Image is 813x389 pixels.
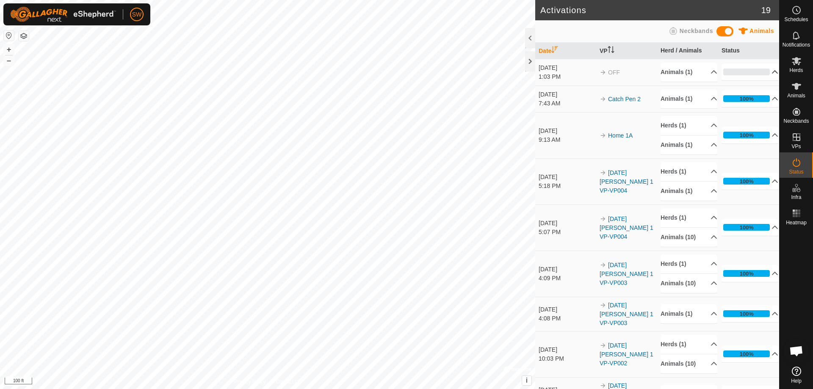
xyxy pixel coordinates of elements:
[608,96,641,102] a: Catch Pen 2
[661,354,717,373] p-accordion-header: Animals (10)
[657,43,718,59] th: Herd / Animals
[600,342,606,349] img: arrow
[535,43,596,59] th: Date
[4,44,14,55] button: +
[789,169,803,174] span: Status
[780,363,813,387] a: Help
[661,162,717,181] p-accordion-header: Herds (1)
[539,354,595,363] div: 10:03 PM
[10,7,116,22] img: Gallagher Logo
[600,215,653,240] a: [DATE] [PERSON_NAME] 1 VP-VP004
[539,90,595,99] div: [DATE]
[276,378,301,386] a: Contact Us
[539,274,595,283] div: 4:09 PM
[539,265,595,274] div: [DATE]
[600,96,606,102] img: arrow
[761,4,771,17] span: 19
[661,228,717,247] p-accordion-header: Animals (10)
[661,63,717,82] p-accordion-header: Animals (1)
[791,144,801,149] span: VPs
[786,220,807,225] span: Heatmap
[539,345,595,354] div: [DATE]
[661,335,717,354] p-accordion-header: Herds (1)
[749,28,774,34] span: Animals
[539,63,595,72] div: [DATE]
[783,119,809,124] span: Neckbands
[723,95,770,102] div: 100%
[600,262,606,268] img: arrow
[723,132,770,138] div: 100%
[600,342,653,367] a: [DATE] [PERSON_NAME] 1 VP-VP002
[789,68,803,73] span: Herds
[740,177,754,185] div: 100%
[722,173,778,190] p-accordion-header: 100%
[600,382,606,389] img: arrow
[722,127,778,143] p-accordion-header: 100%
[539,314,595,323] div: 4:08 PM
[539,135,595,144] div: 9:13 AM
[723,224,770,231] div: 100%
[723,350,770,357] div: 100%
[608,47,614,54] p-sorticon: Activate to sort
[722,305,778,322] p-accordion-header: 100%
[661,135,717,154] p-accordion-header: Animals (1)
[740,310,754,318] div: 100%
[722,219,778,236] p-accordion-header: 100%
[722,63,778,80] p-accordion-header: 0%
[539,228,595,237] div: 5:07 PM
[723,270,770,277] div: 100%
[600,69,606,76] img: arrow
[661,116,717,135] p-accordion-header: Herds (1)
[722,265,778,282] p-accordion-header: 100%
[600,132,606,139] img: arrow
[4,55,14,66] button: –
[539,72,595,81] div: 1:03 PM
[540,5,761,15] h2: Activations
[661,89,717,108] p-accordion-header: Animals (1)
[722,345,778,362] p-accordion-header: 100%
[600,169,653,194] a: [DATE] [PERSON_NAME] 1 VP-VP004
[784,17,808,22] span: Schedules
[791,195,801,200] span: Infra
[608,69,620,76] span: OFF
[522,376,531,385] button: i
[740,95,754,103] div: 100%
[596,43,657,59] th: VP
[791,378,802,383] span: Help
[551,47,558,54] p-sorticon: Activate to sort
[661,304,717,323] p-accordion-header: Animals (1)
[787,93,805,98] span: Animals
[132,10,142,19] span: SW
[600,302,653,326] a: [DATE] [PERSON_NAME] 1 VP-VP003
[722,90,778,107] p-accordion-header: 100%
[784,338,809,364] div: Open chat
[783,42,810,47] span: Notifications
[526,377,528,384] span: i
[661,274,717,293] p-accordion-header: Animals (10)
[740,350,754,358] div: 100%
[661,208,717,227] p-accordion-header: Herds (1)
[539,305,595,314] div: [DATE]
[600,262,653,286] a: [DATE] [PERSON_NAME] 1 VP-VP003
[19,31,29,41] button: Map Layers
[680,28,713,34] span: Neckbands
[539,173,595,182] div: [DATE]
[723,69,770,75] div: 0%
[600,302,606,309] img: arrow
[723,310,770,317] div: 100%
[234,378,266,386] a: Privacy Policy
[608,132,633,139] a: Home 1A
[718,43,779,59] th: Status
[539,127,595,135] div: [DATE]
[539,219,595,228] div: [DATE]
[723,178,770,185] div: 100%
[740,223,754,232] div: 100%
[661,254,717,273] p-accordion-header: Herds (1)
[661,182,717,201] p-accordion-header: Animals (1)
[740,270,754,278] div: 100%
[740,131,754,139] div: 100%
[4,30,14,41] button: Reset Map
[539,99,595,108] div: 7:43 AM
[539,182,595,190] div: 5:18 PM
[600,169,606,176] img: arrow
